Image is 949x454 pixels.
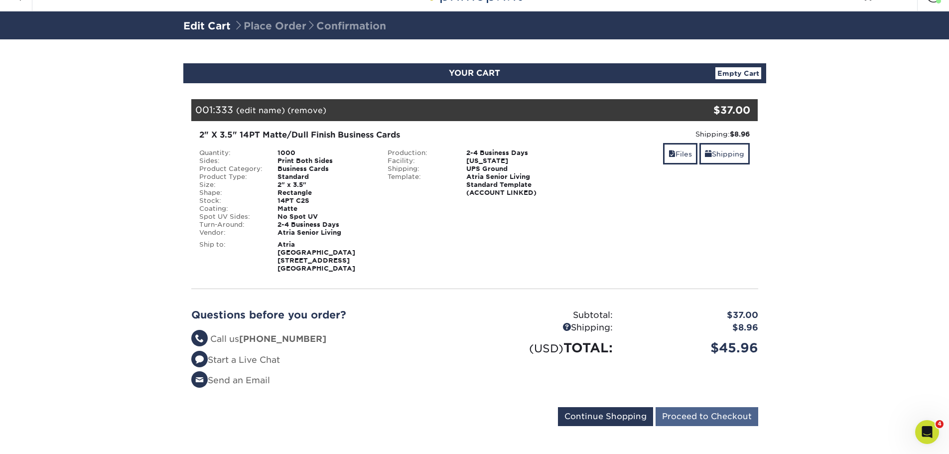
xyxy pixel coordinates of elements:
[459,165,569,173] div: UPS Ground
[730,130,750,138] strong: $8.96
[192,173,271,181] div: Product Type:
[192,165,271,173] div: Product Category:
[529,342,563,355] small: (USD)
[449,68,500,78] span: YOUR CART
[620,309,766,322] div: $37.00
[270,205,380,213] div: Matte
[191,309,467,321] h2: Questions before you order?
[199,129,561,141] div: 2" X 3.5" 14PT Matte/Dull Finish Business Cards
[576,129,750,139] div: Shipping:
[380,149,459,157] div: Production:
[192,221,271,229] div: Turn-Around:
[699,143,750,164] a: Shipping
[270,189,380,197] div: Rectangle
[192,205,271,213] div: Coating:
[380,157,459,165] div: Facility:
[183,20,231,32] a: Edit Cart
[558,407,653,426] input: Continue Shopping
[664,103,751,118] div: $37.00
[191,333,467,346] li: Call us
[380,165,459,173] div: Shipping:
[287,106,326,115] a: (remove)
[656,407,758,426] input: Proceed to Checkout
[270,197,380,205] div: 14PT C2S
[459,173,569,197] div: Atria Senior Living Standard Template (ACCOUNT LINKED)
[277,241,355,272] strong: Atria [GEOGRAPHIC_DATA] [STREET_ADDRESS] [GEOGRAPHIC_DATA]
[459,149,569,157] div: 2-4 Business Days
[915,420,939,444] iframe: Intercom live chat
[270,157,380,165] div: Print Both Sides
[270,229,380,237] div: Atria Senior Living
[270,173,380,181] div: Standard
[663,143,697,164] a: Files
[715,67,761,79] a: Empty Cart
[192,213,271,221] div: Spot UV Sides:
[192,189,271,197] div: Shape:
[620,321,766,334] div: $8.96
[620,338,766,357] div: $45.96
[192,149,271,157] div: Quantity:
[936,420,944,428] span: 4
[215,104,233,115] span: 333
[191,375,270,385] a: Send an Email
[380,173,459,197] div: Template:
[270,165,380,173] div: Business Cards
[270,221,380,229] div: 2-4 Business Days
[270,181,380,189] div: 2" x 3.5"
[192,197,271,205] div: Stock:
[191,99,664,121] div: 001:
[475,338,620,357] div: TOTAL:
[270,149,380,157] div: 1000
[705,150,712,158] span: shipping
[475,309,620,322] div: Subtotal:
[192,241,271,273] div: Ship to:
[192,181,271,189] div: Size:
[236,106,285,115] a: (edit name)
[192,157,271,165] div: Sides:
[192,229,271,237] div: Vendor:
[475,321,620,334] div: Shipping:
[459,157,569,165] div: [US_STATE]
[191,355,280,365] a: Start a Live Chat
[234,20,386,32] span: Place Order Confirmation
[270,213,380,221] div: No Spot UV
[669,150,676,158] span: files
[239,334,326,344] strong: [PHONE_NUMBER]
